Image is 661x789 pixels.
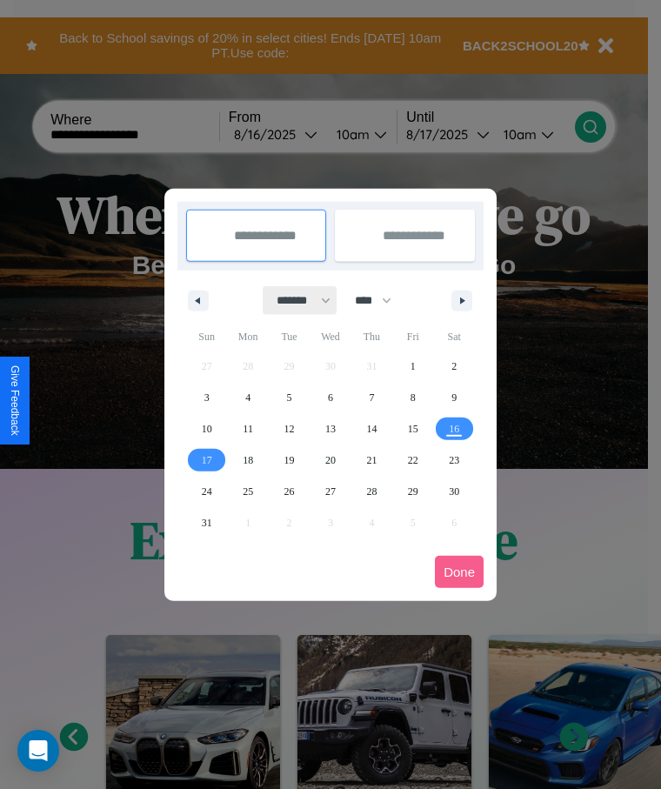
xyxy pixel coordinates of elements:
[392,323,433,351] span: Fri
[269,476,310,507] button: 26
[287,382,292,413] span: 5
[351,382,392,413] button: 7
[284,476,295,507] span: 26
[243,476,253,507] span: 25
[366,476,377,507] span: 28
[351,323,392,351] span: Thu
[449,445,459,476] span: 23
[325,476,336,507] span: 27
[351,476,392,507] button: 28
[243,445,253,476] span: 18
[269,323,310,351] span: Tue
[328,382,333,413] span: 6
[284,413,295,445] span: 12
[434,413,475,445] button: 16
[411,382,416,413] span: 8
[186,382,227,413] button: 3
[435,556,484,588] button: Done
[408,413,418,445] span: 15
[186,413,227,445] button: 10
[392,382,433,413] button: 8
[227,476,268,507] button: 25
[449,476,459,507] span: 30
[434,476,475,507] button: 30
[451,382,457,413] span: 9
[243,413,253,445] span: 11
[310,382,351,413] button: 6
[366,445,377,476] span: 21
[392,413,433,445] button: 15
[408,445,418,476] span: 22
[449,413,459,445] span: 16
[227,413,268,445] button: 11
[325,413,336,445] span: 13
[202,507,212,538] span: 31
[284,445,295,476] span: 19
[310,476,351,507] button: 27
[9,365,21,436] div: Give Feedback
[310,413,351,445] button: 13
[434,382,475,413] button: 9
[434,445,475,476] button: 23
[434,323,475,351] span: Sat
[392,351,433,382] button: 1
[202,445,212,476] span: 17
[227,382,268,413] button: 4
[411,351,416,382] span: 1
[269,413,310,445] button: 12
[186,476,227,507] button: 24
[408,476,418,507] span: 29
[186,445,227,476] button: 17
[227,323,268,351] span: Mon
[186,507,227,538] button: 31
[202,476,212,507] span: 24
[186,323,227,351] span: Sun
[351,445,392,476] button: 21
[434,351,475,382] button: 2
[245,382,250,413] span: 4
[17,730,59,772] div: Open Intercom Messenger
[451,351,457,382] span: 2
[325,445,336,476] span: 20
[204,382,210,413] span: 3
[227,445,268,476] button: 18
[366,413,377,445] span: 14
[392,445,433,476] button: 22
[310,323,351,351] span: Wed
[269,445,310,476] button: 19
[202,413,212,445] span: 10
[269,382,310,413] button: 5
[392,476,433,507] button: 29
[310,445,351,476] button: 20
[369,382,374,413] span: 7
[351,413,392,445] button: 14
